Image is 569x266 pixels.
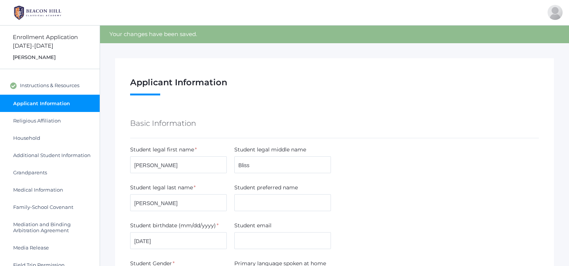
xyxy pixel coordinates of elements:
[13,152,91,158] span: Additional Student Information
[130,232,227,249] input: mm/dd/yyyy
[13,169,47,175] span: Grandparents
[13,187,63,193] span: Medical Information
[548,5,563,20] div: Ashley Garcia
[234,146,306,154] label: Student legal middle name
[13,135,40,141] span: Household
[234,222,272,230] label: Student email
[13,100,70,106] span: Applicant Information
[130,117,196,130] h5: Basic Information
[130,78,539,96] h1: Applicant Information
[9,3,66,22] img: BHCALogos-05-308ed15e86a5a0abce9b8dd61676a3503ac9727e845dece92d48e8588c001991.png
[13,54,100,61] div: [PERSON_NAME]
[13,204,73,210] span: Family-School Covenant
[130,146,194,154] label: Student legal first name
[13,221,92,233] span: Mediation and Binding Arbitration Agreement
[13,42,100,50] div: [DATE]-[DATE]
[234,184,298,192] label: Student preferred name
[20,82,79,89] span: Instructions & Resources
[13,118,61,124] span: Religious Affiliation
[130,184,193,192] label: Student legal last name
[13,33,100,42] div: Enrollment Application
[130,222,216,230] label: Student birthdate (mm/dd/yyyy)
[13,245,49,251] span: Media Release
[100,26,569,43] div: Your changes have been saved.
